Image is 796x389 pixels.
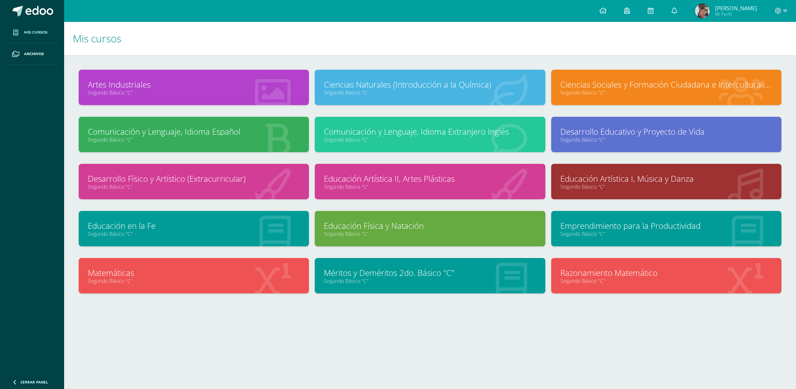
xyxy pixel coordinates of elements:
a: Matemáticas [88,267,300,278]
span: Mi Perfil [715,11,757,17]
a: Mis cursos [6,22,58,43]
span: Archivos [24,51,44,57]
a: Comunicación y Lenguaje, Idioma Español [88,126,300,137]
a: Segundo Básico "C" [88,136,300,143]
a: Segundo Básico "C" [560,230,772,237]
a: Segundo Básico "C" [88,89,300,96]
a: Segundo Básico "C" [88,277,300,284]
a: Razonamiento Matemático [560,267,772,278]
a: Segundo Básico "C" [324,277,536,284]
a: Segundo Básico "C" [88,183,300,190]
a: Educación Física y Natación [324,220,536,231]
a: Educación Artística I, Música y Danza [560,173,772,184]
a: Segundo Básico "C" [324,183,536,190]
a: Segundo Básico "C" [324,230,536,237]
a: Segundo Básico "C" [324,89,536,96]
span: Mis cursos [73,31,121,45]
a: Comunicación y Lenguaje, Idioma Extranjero Inglés [324,126,536,137]
span: Mis cursos [24,30,47,35]
a: Segundo Básico "C" [560,136,772,143]
a: Educación Artística II, Artes Plásticas [324,173,536,184]
span: Cerrar panel [20,380,48,385]
a: Ciencias Naturales (Introducción a la Química) [324,79,536,90]
a: Segundo Básico "C" [560,183,772,190]
a: Ciencias Sociales y Formación Ciudadana e Interculturalidad [560,79,772,90]
img: 96c9cd2fe9ce06aeda219ab074cc2f2d.png [695,4,710,18]
a: Segundo Básico "C" [560,89,772,96]
a: Artes Industriales [88,79,300,90]
a: Desarrollo Educativo y Proyecto de Vida [560,126,772,137]
a: Segundo Básico "C" [324,136,536,143]
a: Educación en la Fe [88,220,300,231]
a: Méritos y Deméritos 2do. Básico "C" [324,267,536,278]
a: Emprendimiento para la Productividad [560,220,772,231]
a: Desarrollo Físico y Artístico (Extracurricular) [88,173,300,184]
a: Segundo Básico "C" [560,277,772,284]
span: [PERSON_NAME] [715,4,757,12]
a: Segundo Básico "C" [88,230,300,237]
a: Archivos [6,43,58,65]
